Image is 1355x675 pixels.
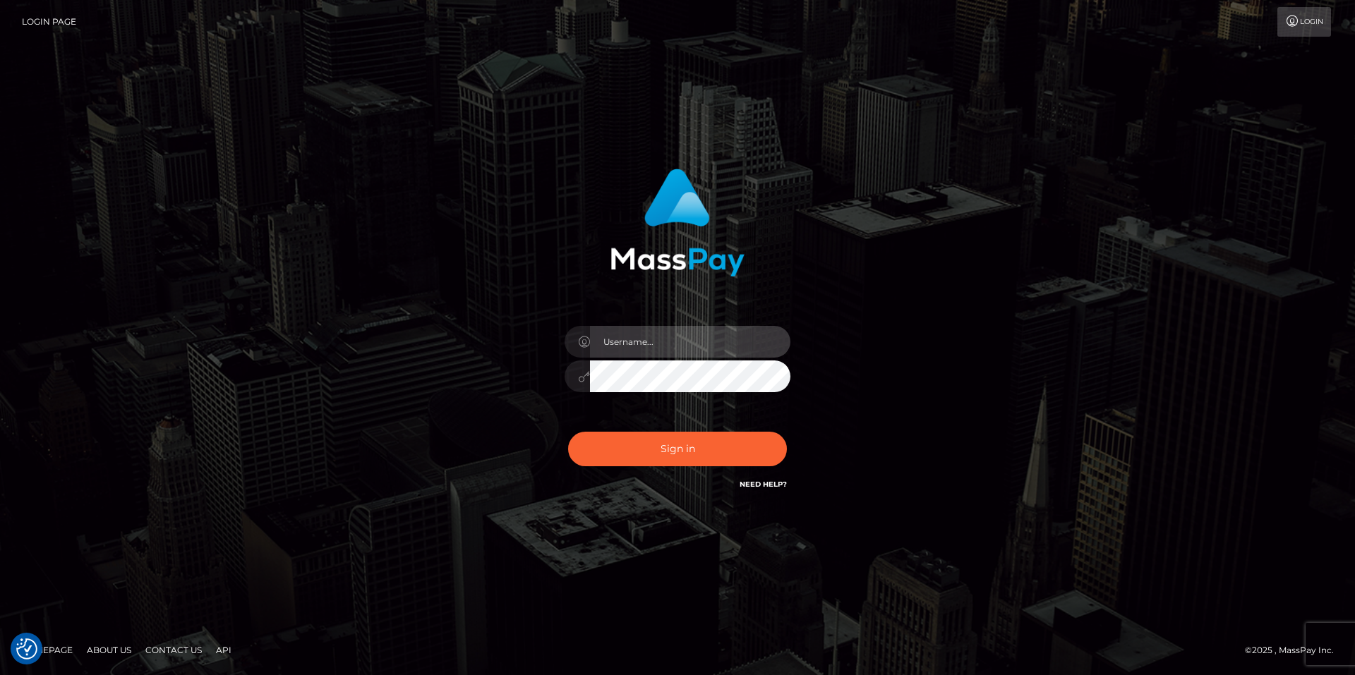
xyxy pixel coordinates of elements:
[590,326,790,358] input: Username...
[210,639,237,661] a: API
[1245,643,1344,658] div: © 2025 , MassPay Inc.
[140,639,207,661] a: Contact Us
[610,169,745,276] img: MassPay Login
[16,638,37,659] button: Consent Preferences
[81,639,137,661] a: About Us
[1277,7,1331,37] a: Login
[22,7,76,37] a: Login Page
[16,638,37,659] img: Revisit consent button
[740,480,787,489] a: Need Help?
[568,432,787,466] button: Sign in
[16,639,78,661] a: Homepage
